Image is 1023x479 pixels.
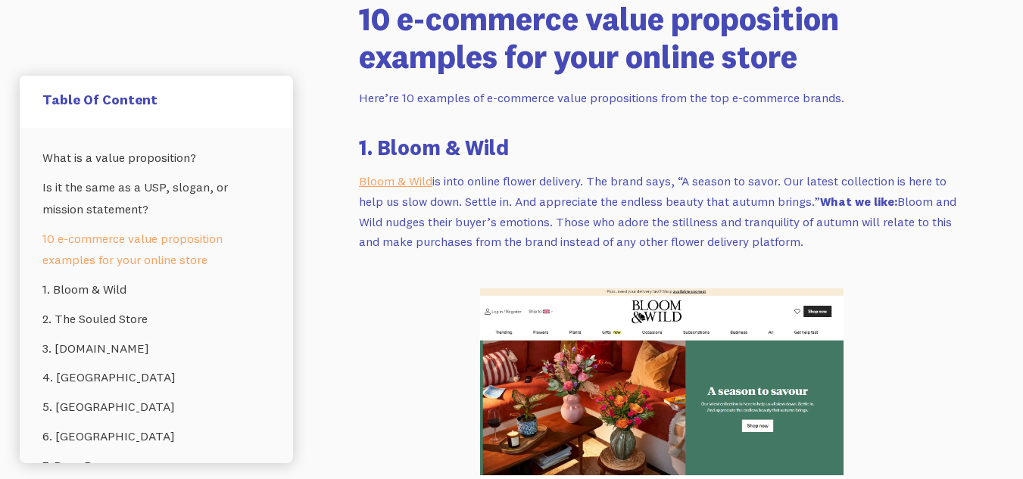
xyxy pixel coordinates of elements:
p: Here’re 10 examples of e-commerce value propositions from the top e-commerce brands. [359,88,965,108]
a: What is a value proposition? [42,143,270,173]
h5: Table Of Content [42,91,270,108]
a: 5. [GEOGRAPHIC_DATA] [42,393,270,422]
a: 2. The Souled Store [42,304,270,334]
a: 4. [GEOGRAPHIC_DATA] [42,363,270,393]
a: 3. [DOMAIN_NAME] [42,334,270,363]
a: 6. [GEOGRAPHIC_DATA] [42,421,270,451]
a: 1. Bloom & Wild [42,275,270,304]
p: is into online flower delivery. The brand says, “A season to savor. Our latest collection is here... [359,171,965,252]
h3: 1. Bloom & Wild [359,132,965,162]
a: 10 e-commerce value proposition examples for your online store [42,224,270,275]
a: Is it the same as a USP, slogan, or mission statement? [42,173,270,224]
a: Bloom & Wild [359,173,432,188]
strong: What we like: [820,194,897,209]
